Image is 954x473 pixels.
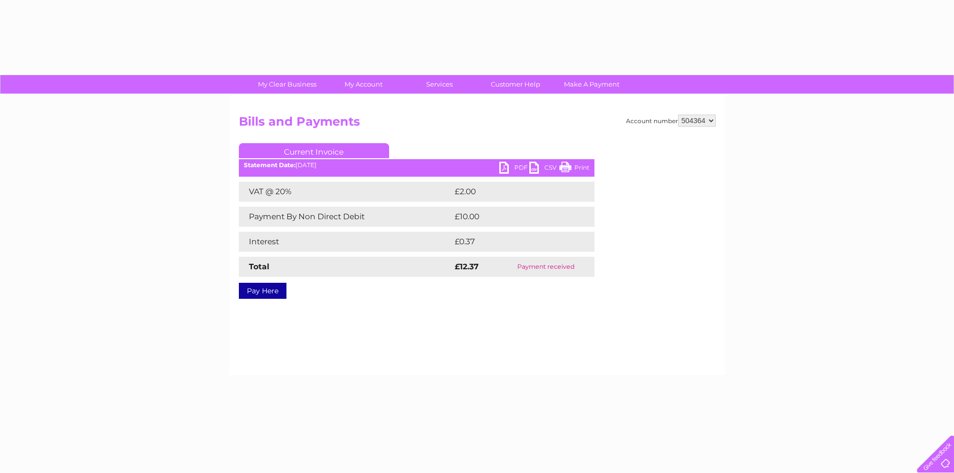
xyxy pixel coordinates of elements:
[550,75,633,94] a: Make A Payment
[249,262,269,271] strong: Total
[452,207,574,227] td: £10.00
[626,115,716,127] div: Account number
[497,257,594,277] td: Payment received
[239,115,716,134] h2: Bills and Payments
[239,207,452,227] td: Payment By Non Direct Debit
[452,182,571,202] td: £2.00
[529,162,559,176] a: CSV
[559,162,589,176] a: Print
[239,232,452,252] td: Interest
[246,75,329,94] a: My Clear Business
[398,75,481,94] a: Services
[322,75,405,94] a: My Account
[239,182,452,202] td: VAT @ 20%
[455,262,479,271] strong: £12.37
[244,161,295,169] b: Statement Date:
[499,162,529,176] a: PDF
[474,75,557,94] a: Customer Help
[239,162,594,169] div: [DATE]
[239,283,286,299] a: Pay Here
[239,143,389,158] a: Current Invoice
[452,232,571,252] td: £0.37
